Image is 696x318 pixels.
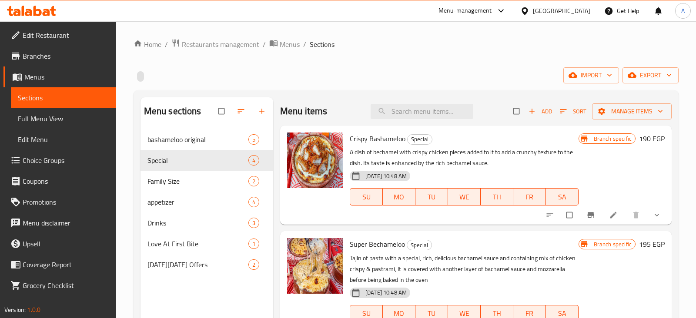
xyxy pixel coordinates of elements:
li: / [263,39,266,50]
span: Edit Restaurant [23,30,109,40]
div: items [248,238,259,249]
button: Branch-specific-item [581,205,602,225]
span: appetizer [147,197,248,207]
span: [DATE] 10:48 AM [362,288,410,297]
span: Restaurants management [182,39,259,50]
h6: 190 EGP [639,132,665,145]
span: Version: [4,304,26,315]
div: Drinks3 [141,212,273,233]
li: / [165,39,168,50]
a: Edit Restaurant [3,25,116,46]
a: Edit Menu [11,129,116,150]
a: Grocery Checklist [3,275,116,296]
a: Menus [3,66,116,87]
span: Branches [23,51,109,61]
div: Menu-management [438,6,492,16]
span: Sort [560,106,586,116]
div: appetizer4 [141,192,273,212]
span: Crispy Bashameloo [350,132,405,145]
div: Special [407,240,432,250]
input: search [371,104,473,119]
a: Coupons [3,171,116,192]
a: Edit menu item [609,211,619,219]
span: MO [386,191,412,203]
span: TH [484,191,510,203]
span: Branch specific [590,240,635,248]
span: Upsell [23,238,109,249]
div: [GEOGRAPHIC_DATA] [533,6,590,16]
button: Add section [252,102,273,121]
span: Select to update [561,207,579,223]
button: show more [647,205,668,225]
svg: Show Choices [652,211,661,219]
a: Upsell [3,233,116,254]
span: 4 [249,156,259,165]
span: 2 [249,177,259,185]
span: Promotions [23,197,109,207]
div: Black Friday Offers [147,259,248,270]
span: FR [517,191,542,203]
span: Menu disclaimer [23,218,109,228]
span: Coverage Report [23,259,109,270]
span: Branch specific [590,135,635,143]
span: Grocery Checklist [23,280,109,291]
span: Drinks [147,218,248,228]
div: items [248,155,259,166]
div: Family Size2 [141,171,273,192]
h6: 195 EGP [639,238,665,250]
button: delete [626,205,647,225]
span: 4 [249,198,259,206]
div: bashameloo original5 [141,129,273,150]
button: export [622,67,679,83]
span: Special [407,240,432,250]
img: Super Bechameloo [287,238,343,294]
button: SU [350,188,383,205]
div: Special [147,155,248,166]
span: bashameloo original [147,134,248,145]
button: TH [481,188,513,205]
span: Sections [310,39,335,50]
span: 1.0.0 [27,304,40,315]
li: / [303,39,306,50]
span: Select section [508,103,526,119]
a: Menu disclaimer [3,212,116,233]
span: Add item [526,105,554,118]
span: TU [419,191,445,203]
span: SA [549,191,575,203]
img: Crispy Bashameloo [287,132,343,188]
button: TU [415,188,448,205]
span: Select all sections [213,103,231,119]
span: Choice Groups [23,155,109,166]
span: Family Size [147,176,248,186]
span: import [570,70,612,81]
span: 5 [249,136,259,144]
button: Manage items [592,103,672,119]
span: Special [408,134,432,144]
span: 2 [249,261,259,269]
span: export [629,70,672,81]
h2: Menu sections [144,105,201,118]
a: Promotions [3,192,116,212]
div: Special4 [141,150,273,171]
span: Sections [18,93,109,103]
span: Manage items [599,106,665,117]
button: MO [383,188,415,205]
span: Sort items [554,105,592,118]
div: items [248,218,259,228]
div: [DATE][DATE] Offers2 [141,254,273,275]
nav: Menu sections [141,126,273,278]
span: SU [354,191,379,203]
button: SA [546,188,579,205]
div: items [248,197,259,207]
nav: breadcrumb [134,39,679,50]
div: Love At First Bite1 [141,233,273,254]
span: Sort sections [231,102,252,121]
div: items [248,134,259,145]
span: WE [452,191,477,203]
a: Menus [269,39,300,50]
button: FR [513,188,546,205]
span: Add [529,106,552,116]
